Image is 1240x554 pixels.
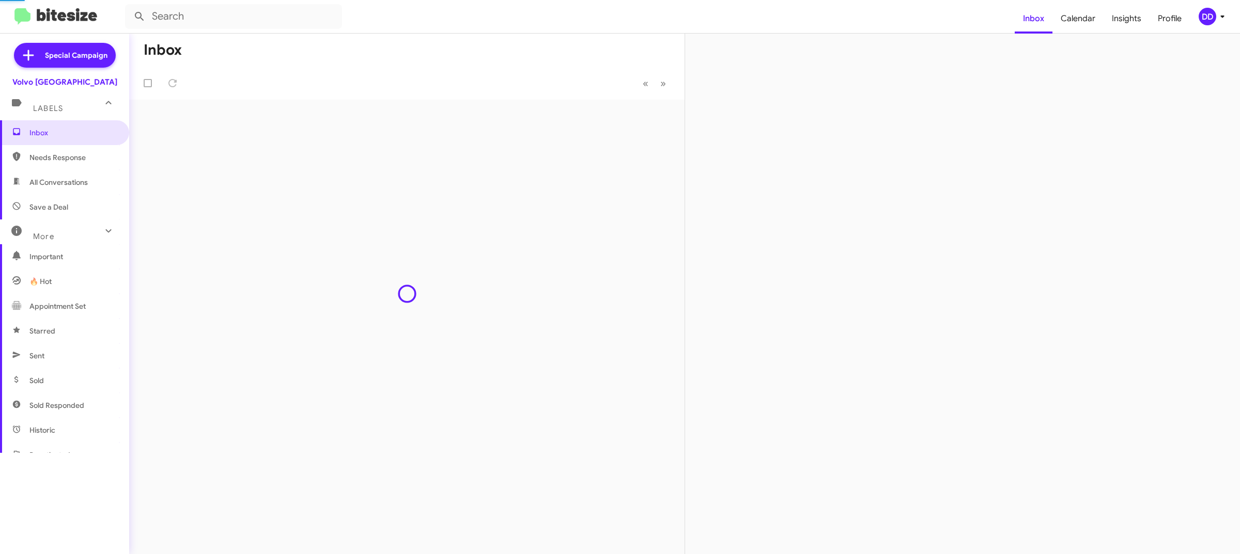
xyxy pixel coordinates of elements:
span: » [660,77,666,90]
span: Labels [33,104,63,113]
span: Sold [29,375,44,386]
span: 🔥 Hot [29,276,52,287]
a: Profile [1150,4,1190,34]
a: Special Campaign [14,43,116,68]
span: Starred [29,326,55,336]
h1: Inbox [144,42,182,58]
span: Historic [29,425,55,435]
a: Calendar [1052,4,1104,34]
span: All Conversations [29,177,88,187]
span: Important [29,251,117,262]
span: Appointment Set [29,301,86,311]
nav: Page navigation example [637,73,672,94]
span: Sold Responded [29,400,84,410]
span: More [33,232,54,241]
span: Save a Deal [29,202,68,212]
span: Inbox [29,128,117,138]
span: Reactivated [29,450,70,460]
div: DD [1199,8,1216,25]
span: « [643,77,648,90]
span: Special Campaign [45,50,107,60]
span: Sent [29,351,44,361]
div: Volvo [GEOGRAPHIC_DATA] [12,77,117,87]
span: Needs Response [29,152,117,163]
a: Insights [1104,4,1150,34]
input: Search [125,4,342,29]
a: Inbox [1015,4,1052,34]
button: DD [1190,8,1229,25]
button: Next [654,73,672,94]
button: Previous [637,73,655,94]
